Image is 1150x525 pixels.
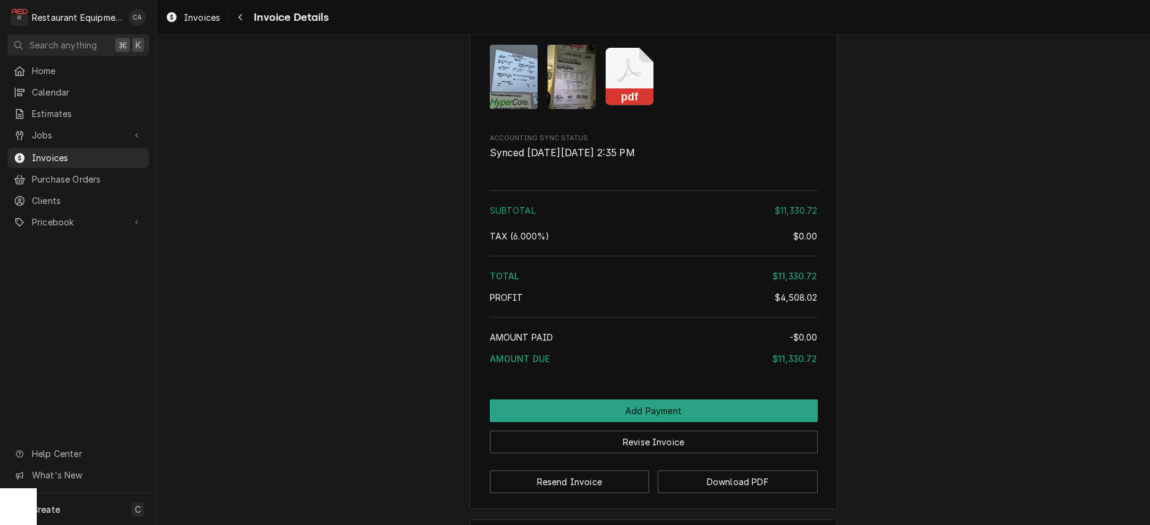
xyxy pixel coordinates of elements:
[7,191,149,211] a: Clients
[32,194,143,207] span: Clients
[161,7,225,28] a: Invoices
[7,212,149,232] a: Go to Pricebook
[490,231,550,241] span: [6%] West Virginia State
[184,11,220,24] span: Invoices
[230,7,250,27] button: Navigate back
[7,125,149,145] a: Go to Jobs
[490,205,536,216] span: Subtotal
[658,470,818,493] button: Download PDF
[32,11,122,24] div: Restaurant Equipment Diagnostics
[490,431,818,453] button: Revise Invoice
[118,39,127,51] span: ⌘
[490,422,818,453] div: Button Group Row
[32,86,143,99] span: Calendar
[490,399,818,422] div: Button Group Row
[490,230,818,243] div: Tax
[490,45,538,109] img: jUdoGjuFQoecVFuEP1xK
[129,9,146,26] div: CA
[32,216,124,229] span: Pricebook
[490,331,818,344] div: Amount Paid
[490,146,818,161] span: Accounting Sync Status
[490,352,818,365] div: Amount Due
[11,9,28,26] div: R
[490,353,550,364] span: Amount Due
[490,399,818,422] button: Add Payment
[7,61,149,81] a: Home
[793,230,818,243] div: $0.00
[775,291,817,304] div: $4,508.02
[490,35,818,119] span: Attachments
[7,169,149,189] a: Purchase Orders
[775,204,818,217] div: $11,330.72
[11,9,28,26] div: Restaurant Equipment Diagnostics's Avatar
[547,45,596,109] img: qgCYCarS06fFvAkkKoCc
[32,504,60,515] span: Create
[490,399,818,493] div: Button Group
[490,134,818,143] span: Accounting Sync Status
[32,173,143,186] span: Purchase Orders
[490,271,520,281] span: Total
[490,291,818,304] div: Profit
[135,503,141,516] span: C
[7,104,149,124] a: Estimates
[490,186,818,374] div: Amount Summary
[7,465,149,485] a: Go to What's New
[490,470,650,493] button: Resend Invoice
[32,151,143,164] span: Invoices
[7,148,149,168] a: Invoices
[32,107,143,120] span: Estimates
[490,453,818,462] div: Button Group Row
[32,469,142,482] span: What's New
[490,270,818,282] div: Total
[490,292,524,303] span: Profit
[135,39,141,51] span: K
[490,23,818,119] div: Attachments
[606,45,654,109] button: pdf
[32,64,143,77] span: Home
[32,129,124,142] span: Jobs
[490,147,635,159] span: Synced [DATE][DATE] 2:35 PM
[7,444,149,464] a: Go to Help Center
[7,34,149,56] button: Search anything⌘K
[32,447,142,460] span: Help Center
[790,331,818,344] div: -$0.00
[7,82,149,102] a: Calendar
[490,462,818,493] div: Button Group Row
[129,9,146,26] div: Chrissy Adams's Avatar
[250,9,328,26] span: Invoice Details
[772,352,818,365] div: $11,330.72
[490,204,818,217] div: Subtotal
[772,270,818,282] div: $11,330.72
[490,134,818,160] div: Accounting Sync Status
[490,332,554,342] span: Amount Paid
[29,39,97,51] span: Search anything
